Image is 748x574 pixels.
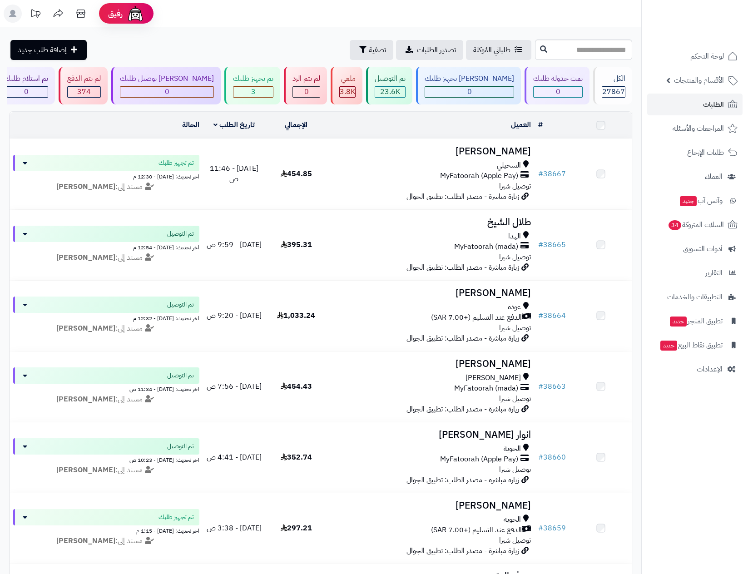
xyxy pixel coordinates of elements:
[425,87,514,97] div: 0
[431,312,522,323] span: الدفع عند التسليم (+7.00 SAR)
[396,40,463,60] a: تصدير الطلبات
[538,310,543,321] span: #
[508,302,521,312] span: عودة
[375,74,406,84] div: تم التوصيل
[659,339,723,351] span: تطبيق نقاط البيع
[647,358,743,380] a: الإعدادات
[538,239,566,250] a: #38665
[673,122,724,135] span: المراجعات والأسئلة
[126,5,144,23] img: ai-face.png
[697,363,723,376] span: الإعدادات
[406,262,519,273] span: زيارة مباشرة - مصدر الطلب: تطبيق الجوال
[207,381,262,392] span: [DATE] - 7:56 ص
[538,452,543,463] span: #
[213,119,255,130] a: تاريخ الطلب
[339,74,356,84] div: ملغي
[56,394,115,405] strong: [PERSON_NAME]
[13,455,199,464] div: اخر تحديث: [DATE] - 10:23 ص
[499,535,531,546] span: توصيل شبرا
[668,218,724,231] span: السلات المتروكة
[538,523,566,534] a: #38659
[473,45,510,55] span: طلباتي المُوكلة
[233,87,273,97] div: 3
[281,523,312,534] span: 297.21
[425,74,514,84] div: [PERSON_NAME] تجهيز طلبك
[538,168,543,179] span: #
[159,513,194,522] span: تم تجهيز طلبك
[281,452,312,463] span: 352.74
[523,67,591,104] a: تمت جدولة طلبك 0
[703,98,724,111] span: الطلبات
[686,22,739,41] img: logo-2.png
[120,74,214,84] div: [PERSON_NAME] توصيل طلبك
[56,465,115,475] strong: [PERSON_NAME]
[538,381,543,392] span: #
[647,166,743,188] a: العملاء
[182,119,199,130] a: الحالة
[282,67,329,104] a: لم يتم الرد 0
[669,315,723,327] span: تطبيق المتجر
[406,191,519,202] span: زيارة مباشرة - مصدر الطلب: تطبيق الجوال
[5,87,48,97] div: 0
[660,341,677,351] span: جديد
[331,359,531,369] h3: [PERSON_NAME]
[538,239,543,250] span: #
[504,444,521,454] span: الحوية
[680,196,697,206] span: جديد
[207,452,262,463] span: [DATE] - 4:41 ص
[120,87,213,97] div: 0
[159,158,194,168] span: تم تجهيز طلبك
[533,74,583,84] div: تمت جدولة طلبك
[292,74,320,84] div: لم يتم الرد
[281,239,312,250] span: 395.31
[417,45,456,55] span: تصدير الطلبات
[281,168,312,179] span: 454.85
[210,163,258,184] span: [DATE] - 11:46 ص
[679,194,723,207] span: وآتس آب
[670,317,687,327] span: جديد
[277,310,315,321] span: 1,033.24
[499,252,531,262] span: توصيل شبرا
[6,182,206,192] div: مسند إلى:
[538,523,543,534] span: #
[165,86,169,97] span: 0
[56,252,115,263] strong: [PERSON_NAME]
[207,310,262,321] span: [DATE] - 9:20 ص
[602,86,625,97] span: 27867
[251,86,256,97] span: 3
[683,242,723,255] span: أدوات التسويق
[369,45,386,55] span: تصفية
[24,5,47,25] a: تحديثات المنصة
[340,86,355,97] span: 3.8K
[556,86,560,97] span: 0
[602,74,625,84] div: الكل
[591,67,634,104] a: الكل27867
[647,214,743,236] a: السلات المتروكة34
[647,94,743,115] a: الطلبات
[6,394,206,405] div: مسند إلى:
[13,384,199,393] div: اخر تحديث: [DATE] - 11:34 ص
[538,452,566,463] a: #38660
[167,442,194,451] span: تم التوصيل
[647,118,743,139] a: المراجعات والأسئلة
[406,404,519,415] span: زيارة مباشرة - مصدر الطلب: تطبيق الجوال
[281,381,312,392] span: 454.43
[350,40,393,60] button: تصفية
[331,288,531,298] h3: [PERSON_NAME]
[375,87,405,97] div: 23644
[331,430,531,440] h3: انوار [PERSON_NAME]
[56,181,115,192] strong: [PERSON_NAME]
[331,500,531,511] h3: [PERSON_NAME]
[13,171,199,181] div: اخر تحديث: [DATE] - 12:30 م
[538,381,566,392] a: #38663
[331,146,531,157] h3: [PERSON_NAME]
[233,74,273,84] div: تم تجهيز طلبك
[497,160,521,171] span: السحيلي
[207,239,262,250] span: [DATE] - 9:59 ص
[440,454,518,465] span: MyFatoorah (Apple Pay)
[6,465,206,475] div: مسند إلى:
[77,86,91,97] span: 374
[406,475,519,485] span: زيارة مباشرة - مصدر الطلب: تطبيق الجوال
[466,40,531,60] a: طلباتي المُوكلة
[13,313,199,322] div: اخر تحديث: [DATE] - 12:32 م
